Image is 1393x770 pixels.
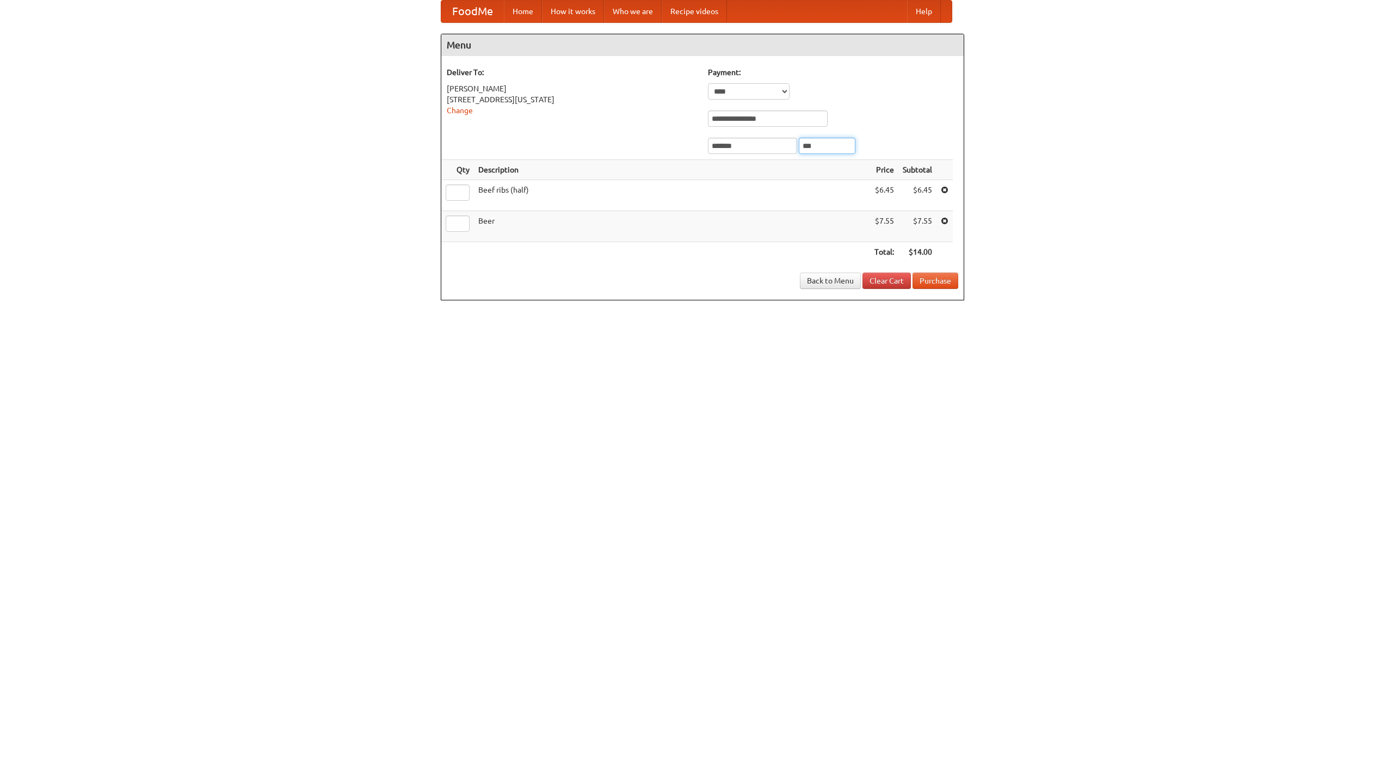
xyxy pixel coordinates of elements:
[447,94,697,105] div: [STREET_ADDRESS][US_STATE]
[474,180,870,211] td: Beef ribs (half)
[662,1,727,22] a: Recipe videos
[542,1,604,22] a: How it works
[870,180,898,211] td: $6.45
[447,67,697,78] h5: Deliver To:
[504,1,542,22] a: Home
[474,211,870,242] td: Beer
[441,34,964,56] h4: Menu
[441,160,474,180] th: Qty
[800,273,861,289] a: Back to Menu
[898,242,936,262] th: $14.00
[447,106,473,115] a: Change
[870,211,898,242] td: $7.55
[604,1,662,22] a: Who we are
[898,160,936,180] th: Subtotal
[870,160,898,180] th: Price
[862,273,911,289] a: Clear Cart
[474,160,870,180] th: Description
[447,83,697,94] div: [PERSON_NAME]
[913,273,958,289] button: Purchase
[898,211,936,242] td: $7.55
[870,242,898,262] th: Total:
[898,180,936,211] td: $6.45
[907,1,941,22] a: Help
[708,67,958,78] h5: Payment:
[441,1,504,22] a: FoodMe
